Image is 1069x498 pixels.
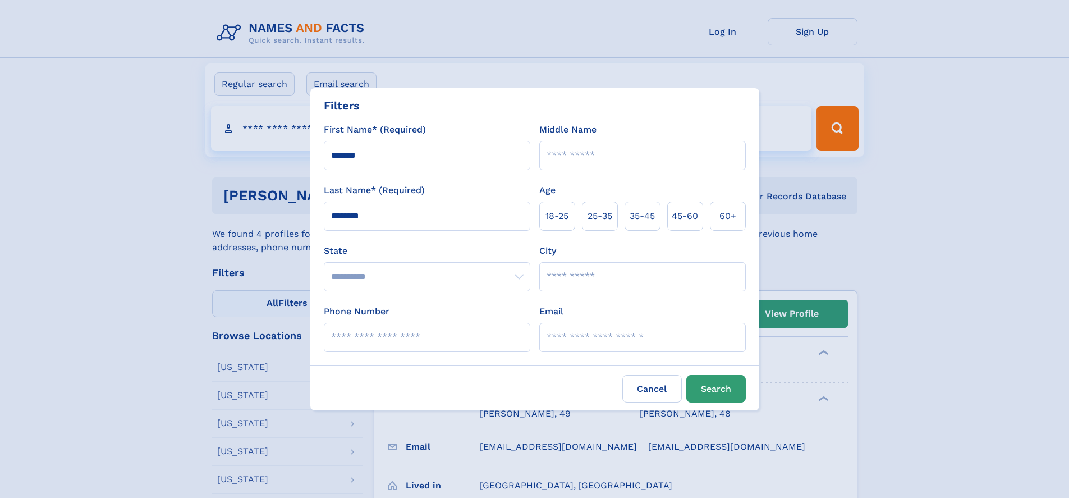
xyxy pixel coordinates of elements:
div: Filters [324,97,360,114]
span: 45‑60 [672,209,698,223]
label: Email [539,305,563,318]
span: 18‑25 [545,209,568,223]
label: Cancel [622,375,682,403]
span: 35‑45 [630,209,655,223]
span: 25‑35 [588,209,612,223]
span: 60+ [719,209,736,223]
label: State [324,244,530,258]
label: Last Name* (Required) [324,184,425,197]
label: City [539,244,556,258]
label: Age [539,184,556,197]
label: First Name* (Required) [324,123,426,136]
button: Search [686,375,746,403]
label: Phone Number [324,305,389,318]
label: Middle Name [539,123,597,136]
